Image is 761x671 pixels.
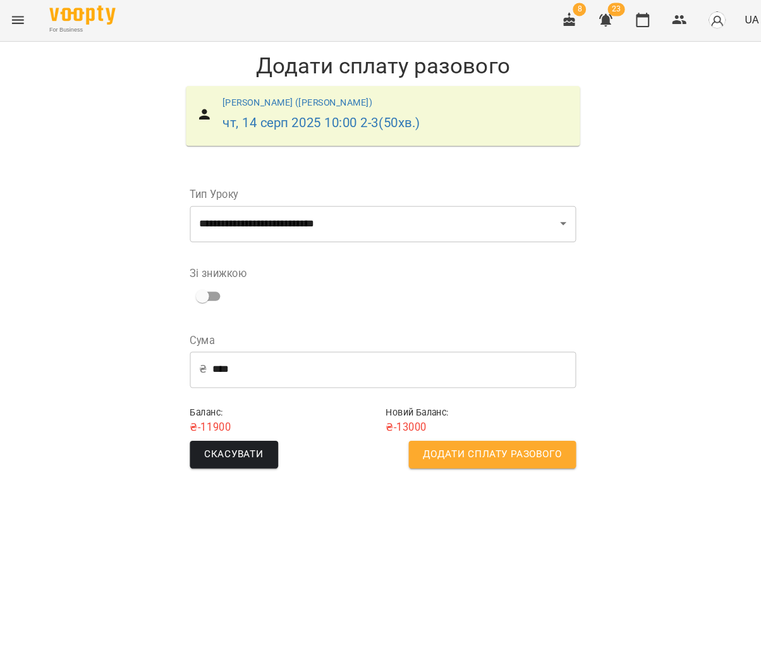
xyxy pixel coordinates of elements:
[383,403,566,419] p: ₴ -13000
[185,51,576,77] h1: Додати сплату разового
[209,429,266,445] span: Скасувати
[195,424,280,450] button: Скасувати
[227,111,417,126] a: чт, 14 серп 2025 10:00 2-3(50хв.)
[383,390,566,404] h6: Новий Баланс :
[563,4,575,16] span: 8
[61,26,124,34] span: For Business
[61,6,124,25] img: Voopty Logo
[728,13,741,27] span: UA
[722,8,746,32] button: UA
[195,403,378,419] p: ₴ -11900
[195,323,566,333] label: Сума
[227,94,370,104] a: [PERSON_NAME] ([PERSON_NAME])
[195,259,250,269] label: Зі знижкою
[195,183,566,193] label: Тип Уроку
[692,11,710,29] img: avatar_s.png
[419,429,552,445] span: Додати сплату разового
[195,390,378,404] h6: Баланс :
[204,348,212,363] p: ₴
[405,424,566,450] button: Додати сплату разового
[15,5,46,35] button: Menu
[596,4,612,16] span: 23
